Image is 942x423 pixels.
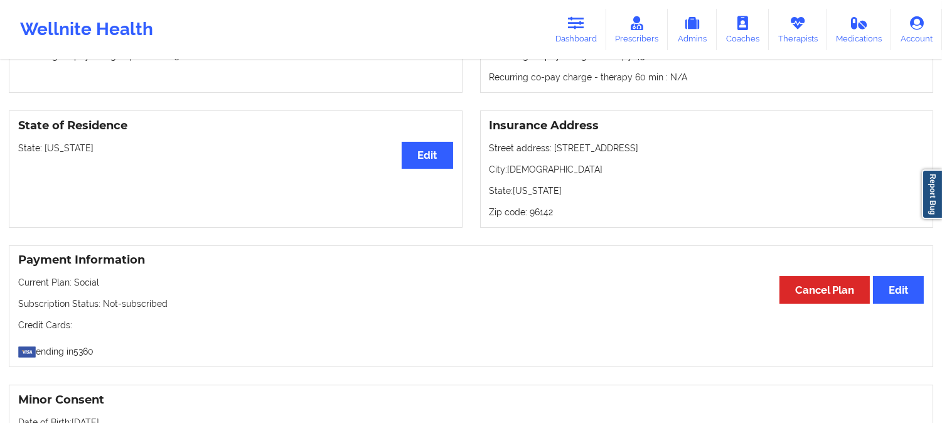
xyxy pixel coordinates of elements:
[490,163,924,176] p: City: [DEMOGRAPHIC_DATA]
[18,319,924,331] p: Credit Cards:
[779,276,870,303] button: Cancel Plan
[546,9,606,50] a: Dashboard
[922,169,942,219] a: Report Bug
[18,276,924,289] p: Current Plan: Social
[490,119,924,133] h3: Insurance Address
[668,9,717,50] a: Admins
[490,71,924,83] p: Recurring co-pay charge - therapy 60 min : N/A
[18,297,924,310] p: Subscription Status: Not-subscribed
[18,340,924,358] p: ending in 5360
[606,9,668,50] a: Prescribers
[891,9,942,50] a: Account
[827,9,892,50] a: Medications
[402,142,452,169] button: Edit
[873,276,924,303] button: Edit
[490,185,924,197] p: State: [US_STATE]
[717,9,769,50] a: Coaches
[18,142,453,154] p: State: [US_STATE]
[490,142,924,154] p: Street address: [STREET_ADDRESS]
[769,9,827,50] a: Therapists
[18,253,924,267] h3: Payment Information
[490,206,924,218] p: Zip code: 96142
[18,119,453,133] h3: State of Residence
[18,393,924,407] h3: Minor Consent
